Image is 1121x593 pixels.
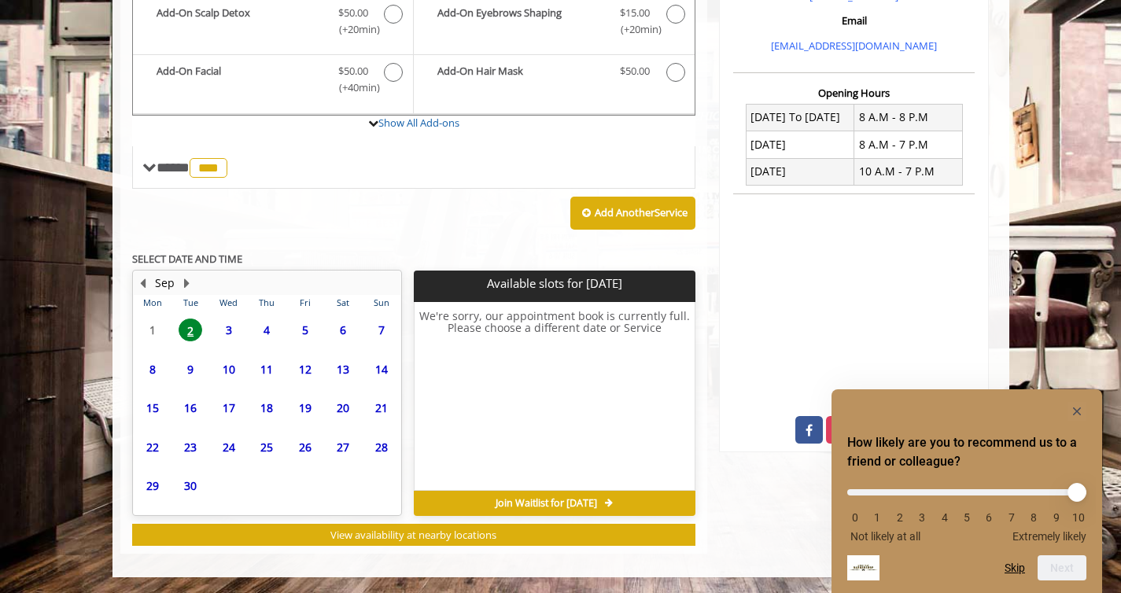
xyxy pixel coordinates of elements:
[570,197,695,230] button: Add AnotherService
[362,311,400,350] td: Select day7
[171,349,209,389] td: Select day9
[134,389,171,428] td: Select day15
[370,358,393,381] span: 14
[324,349,362,389] td: Select day13
[209,428,247,467] td: Select day24
[746,104,854,131] td: [DATE] To [DATE]
[255,358,278,381] span: 11
[362,349,400,389] td: Select day14
[1026,511,1042,524] li: 8
[1071,511,1086,524] li: 10
[746,158,854,185] td: [DATE]
[248,389,286,428] td: Select day18
[248,428,286,467] td: Select day25
[209,389,247,428] td: Select day17
[370,396,393,419] span: 21
[847,511,863,524] li: 0
[293,396,317,419] span: 19
[181,274,194,292] button: Next Month
[330,21,376,38] span: (+20min )
[286,349,323,389] td: Select day12
[420,277,689,290] p: Available slots for [DATE]
[134,295,171,311] th: Mon
[1005,562,1025,574] button: Skip
[422,5,687,42] label: Add-On Eyebrows Shaping
[286,311,323,350] td: Select day5
[217,436,241,459] span: 24
[847,433,1086,471] h2: How likely are you to recommend us to a friend or colleague? Select an option from 0 to 10, with ...
[737,15,971,26] h3: Email
[155,274,175,292] button: Sep
[293,358,317,381] span: 12
[134,466,171,506] td: Select day29
[437,5,604,38] b: Add-On Eyebrows Shaping
[324,295,362,311] th: Sat
[217,396,241,419] span: 17
[620,63,650,79] span: $50.00
[362,389,400,428] td: Select day21
[496,497,597,510] span: Join Waitlist for [DATE]
[362,295,400,311] th: Sun
[771,39,937,53] a: [EMAIL_ADDRESS][DOMAIN_NAME]
[134,349,171,389] td: Select day8
[324,389,362,428] td: Select day20
[981,511,997,524] li: 6
[338,63,368,79] span: $50.00
[248,349,286,389] td: Select day11
[217,319,241,341] span: 3
[157,5,323,38] b: Add-On Scalp Detox
[157,63,323,96] b: Add-On Facial
[141,5,405,42] label: Add-On Scalp Detox
[847,477,1086,543] div: How likely are you to recommend us to a friend or colleague? Select an option from 0 to 10, with ...
[141,396,164,419] span: 15
[331,436,355,459] span: 27
[415,310,695,484] h6: We're sorry, our appointment book is currently full. Please choose a different date or Service
[338,5,368,21] span: $50.00
[209,349,247,389] td: Select day10
[850,530,920,543] span: Not likely at all
[141,436,164,459] span: 22
[370,319,393,341] span: 7
[293,436,317,459] span: 26
[141,474,164,497] span: 29
[248,295,286,311] th: Thu
[331,319,355,341] span: 6
[324,311,362,350] td: Select day6
[620,5,650,21] span: $15.00
[171,311,209,350] td: Select day2
[746,131,854,158] td: [DATE]
[331,358,355,381] span: 13
[854,104,963,131] td: 8 A.M - 8 P.M
[370,436,393,459] span: 28
[171,295,209,311] th: Tue
[141,358,164,381] span: 8
[330,79,376,96] span: (+40min )
[171,466,209,506] td: Select day30
[1049,511,1064,524] li: 9
[1012,530,1086,543] span: Extremely likely
[179,358,202,381] span: 9
[248,311,286,350] td: Select day4
[422,63,687,86] label: Add-On Hair Mask
[595,205,688,219] b: Add Another Service
[937,511,953,524] li: 4
[869,511,885,524] li: 1
[330,528,496,542] span: View availability at nearby locations
[293,319,317,341] span: 5
[209,311,247,350] td: Select day3
[255,396,278,419] span: 18
[847,402,1086,580] div: How likely are you to recommend us to a friend or colleague? Select an option from 0 to 10, with ...
[132,252,242,266] b: SELECT DATE AND TIME
[179,474,202,497] span: 30
[324,428,362,467] td: Select day27
[179,319,202,341] span: 2
[733,87,975,98] h3: Opening Hours
[362,428,400,467] td: Select day28
[255,436,278,459] span: 25
[437,63,604,82] b: Add-On Hair Mask
[914,511,930,524] li: 3
[854,131,963,158] td: 8 A.M - 7 P.M
[141,63,405,100] label: Add-On Facial
[959,511,975,524] li: 5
